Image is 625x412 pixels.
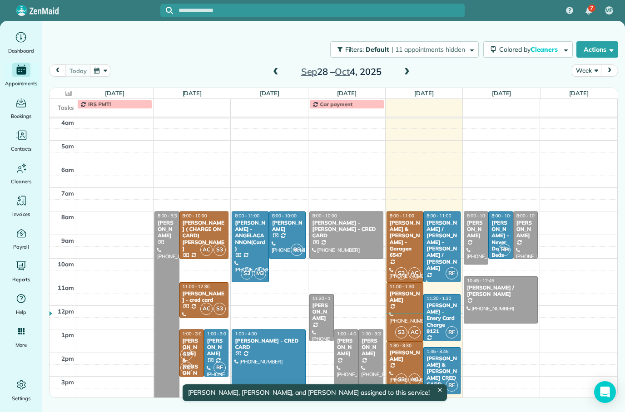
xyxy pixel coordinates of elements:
[213,303,226,315] span: S3
[408,326,421,338] span: AC
[166,7,173,14] svg: Focus search
[395,326,407,338] span: S3
[291,244,303,256] span: RF
[301,66,317,77] span: Sep
[426,355,458,394] div: [PERSON_NAME] & [PERSON_NAME] CRED CARD Pagan
[4,30,39,55] a: Dashboard
[12,210,30,219] span: Invoices
[395,267,407,280] span: S3
[61,331,74,338] span: 1pm
[446,326,458,338] span: RF
[234,220,266,252] div: [PERSON_NAME] - ANGELACANNON(Card)
[427,295,451,301] span: 11:30 - 1:30
[200,303,213,315] span: AC
[16,308,27,317] span: Help
[180,348,193,361] span: S3
[361,338,380,357] div: [PERSON_NAME]
[61,237,74,244] span: 9am
[491,213,516,219] span: 8:00 - 10:00
[395,373,407,386] span: S3
[88,101,111,108] span: IRS PMT!
[11,144,31,153] span: Contacts
[390,213,414,219] span: 8:00 - 11:00
[492,89,511,97] a: [DATE]
[362,331,383,337] span: 1:00 - 3:30
[446,267,458,280] span: RF
[272,213,297,219] span: 8:00 - 10:00
[392,45,465,54] span: | 11 appointments hidden
[183,284,210,289] span: 11:00 - 12:30
[183,331,204,337] span: 1:00 - 3:00
[427,348,448,354] span: 1:45 - 3:45
[312,302,331,322] div: [PERSON_NAME]
[8,46,34,55] span: Dashboard
[4,291,39,317] a: Help
[4,63,39,88] a: Appointments
[467,213,491,219] span: 8:00 - 10:15
[183,213,207,219] span: 8:00 - 10:00
[12,275,30,284] span: Reports
[4,193,39,219] a: Invoices
[390,284,414,289] span: 11:00 - 1:30
[260,89,279,97] a: [DATE]
[569,89,589,97] a: [DATE]
[498,244,511,256] span: RF
[601,64,618,77] button: next
[11,177,31,186] span: Cleaners
[337,338,356,357] div: [PERSON_NAME]
[590,5,593,12] span: 7
[366,45,390,54] span: Default
[4,95,39,121] a: Bookings
[312,213,337,219] span: 8:00 - 10:00
[446,379,458,392] span: RF
[408,373,421,386] span: AC
[11,112,32,121] span: Bookings
[49,64,66,77] button: prev
[180,362,193,374] span: AC
[427,213,451,219] span: 8:00 - 11:00
[579,1,598,21] div: 7 unread notifications
[284,67,398,77] h2: 28 – 4, 2025
[320,101,353,108] span: Car payment
[491,220,510,318] div: [PERSON_NAME] - Never Do The Beds She Will Be Mad Don't - [PERSON_NAME] required
[426,220,458,272] div: [PERSON_NAME] / [PERSON_NAME] - [PERSON_NAME] / [PERSON_NAME]
[213,244,226,256] span: S3
[58,284,74,291] span: 11am
[483,41,573,58] button: Colored byCleaners
[272,220,303,233] div: [PERSON_NAME]
[4,259,39,284] a: Reports
[12,394,31,403] span: Settings
[330,41,479,58] button: Filters: Default | 11 appointments hidden
[335,66,350,77] span: Oct
[390,343,412,348] span: 1:30 - 3:30
[235,331,257,337] span: 1:00 - 4:00
[499,45,561,54] span: Colored by
[15,340,27,349] span: More
[182,384,446,401] div: [PERSON_NAME], [PERSON_NAME], and [PERSON_NAME] assigned to this service!
[13,242,30,251] span: Payroll
[61,378,74,386] span: 3pm
[389,290,421,304] div: [PERSON_NAME]
[158,213,179,219] span: 8:00 - 5:30
[61,166,74,173] span: 6am
[605,7,613,14] span: MP
[105,89,124,97] a: [DATE]
[389,220,421,259] div: [PERSON_NAME] & [PERSON_NAME] - Garagen 6547
[5,79,38,88] span: Appointments
[254,267,266,280] span: M3
[312,295,337,301] span: 11:30 - 1:30
[389,349,421,363] div: [PERSON_NAME]
[576,41,618,58] button: Actions
[182,220,226,252] div: [PERSON_NAME] ( CHARGE ON CARD) [PERSON_NAME]
[312,220,381,239] div: [PERSON_NAME] -[PERSON_NAME] - CRED CARD
[58,260,74,268] span: 10am
[408,267,421,280] span: AC
[345,45,364,54] span: Filters:
[4,378,39,403] a: Settings
[157,220,176,239] div: [PERSON_NAME]
[213,362,226,374] span: RF
[207,338,226,357] div: [PERSON_NAME]
[58,308,74,315] span: 12pm
[61,355,74,362] span: 2pm
[160,7,173,14] button: Focus search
